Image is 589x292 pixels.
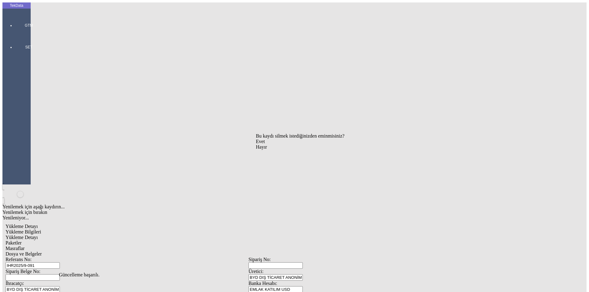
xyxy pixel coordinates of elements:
span: Sipariş Belge No: [6,269,40,274]
div: Bu kaydı silmek istediğinizden eminmisiniz? [256,133,345,139]
div: Yenileniyor... [2,215,495,221]
div: Evet [256,139,345,144]
span: Üretici: [248,269,264,274]
span: Evet [256,139,265,144]
div: Hayır [256,144,345,150]
span: Sipariş No: [248,257,271,262]
span: Paketler [6,240,21,245]
span: Hayır [256,144,267,150]
div: Güncelleme başarılı. [59,272,530,278]
span: İhracatçı: [6,281,24,286]
span: Yükleme Detayı [6,224,38,229]
span: Banka Hesabı: [248,281,277,286]
span: Referans No: [6,257,32,262]
div: Yenilemek için aşağı kaydırın... [2,204,495,210]
div: Yenilemek için bırakın [2,210,495,215]
span: Yükleme Bilgileri [6,229,41,234]
span: SET [20,45,38,50]
span: Yükleme Detayı [6,235,38,240]
span: Dosya ve Belgeler [6,251,42,256]
span: Masraflar [6,246,25,251]
span: GTM [20,23,38,28]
